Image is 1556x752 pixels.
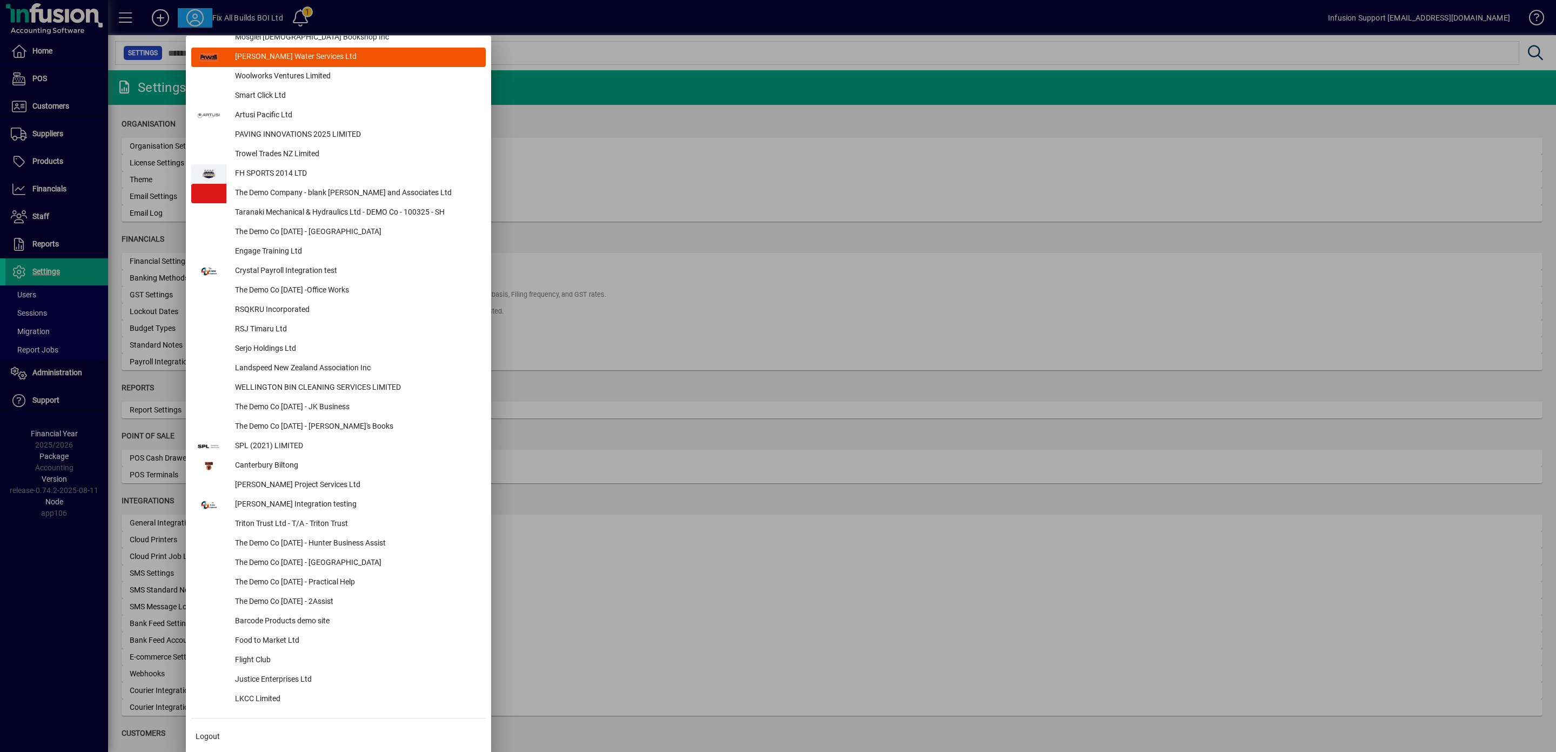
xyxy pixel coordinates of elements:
div: The Demo Co [DATE] - Practical Help [226,573,486,593]
div: Triton Trust Ltd - T/A - Triton Trust [226,515,486,534]
div: The Demo Co [DATE] - [GEOGRAPHIC_DATA] [226,223,486,242]
div: Food to Market Ltd [226,631,486,651]
div: Canterbury Biltong [226,456,486,476]
div: The Demo Co [DATE] - JK Business [226,398,486,417]
div: RSJ Timaru Ltd [226,320,486,340]
div: FH SPORTS 2014 LTD [226,164,486,184]
button: Engage Training Ltd [191,242,486,262]
button: Taranaki Mechanical & Hydraulics Ltd - DEMO Co - 100325 - SH [191,203,486,223]
div: Smart Click Ltd [226,86,486,106]
button: Justice Enterprises Ltd [191,670,486,690]
div: The Demo Co [DATE] - Hunter Business Assist [226,534,486,554]
button: SPL (2021) LIMITED [191,437,486,456]
button: Mosgiel [DEMOGRAPHIC_DATA] Bookshop Inc [191,28,486,48]
button: Logout [191,727,486,747]
div: RSQKRU Incorporated [226,301,486,320]
button: Smart Click Ltd [191,86,486,106]
button: LKCC Limited [191,690,486,709]
button: [PERSON_NAME] Project Services Ltd [191,476,486,495]
div: [PERSON_NAME] Project Services Ltd [226,476,486,495]
div: The Demo Company - blank [PERSON_NAME] and Associates Ltd [226,184,486,203]
div: The Demo Co [DATE] - [PERSON_NAME]'s Books [226,417,486,437]
button: RSQKRU Incorporated [191,301,486,320]
div: Flight Club [226,651,486,670]
div: LKCC Limited [226,690,486,709]
div: Taranaki Mechanical & Hydraulics Ltd - DEMO Co - 100325 - SH [226,203,486,223]
button: FH SPORTS 2014 LTD [191,164,486,184]
button: The Demo Co [DATE] - Hunter Business Assist [191,534,486,554]
button: PAVING INNOVATIONS 2025 LIMITED [191,125,486,145]
div: The Demo Co [DATE] -Office Works [226,281,486,301]
div: PAVING INNOVATIONS 2025 LIMITED [226,125,486,145]
div: The Demo Co [DATE] - 2Assist [226,593,486,612]
button: Barcode Products demo site [191,612,486,631]
div: Woolworks Ventures Limited [226,67,486,86]
div: [PERSON_NAME] Integration testing [226,495,486,515]
button: The Demo Co [DATE] - [GEOGRAPHIC_DATA] [191,223,486,242]
div: Justice Enterprises Ltd [226,670,486,690]
button: The Demo Co [DATE] - JK Business [191,398,486,417]
div: Artusi Pacific Ltd [226,106,486,125]
div: [PERSON_NAME] Water Services Ltd [226,48,486,67]
button: Serjo Holdings Ltd [191,340,486,359]
div: Barcode Products demo site [226,612,486,631]
button: The Demo Co [DATE] -Office Works [191,281,486,301]
button: Triton Trust Ltd - T/A - Triton Trust [191,515,486,534]
div: Trowel Trades NZ Limited [226,145,486,164]
button: The Demo Company - blank [PERSON_NAME] and Associates Ltd [191,184,486,203]
div: Crystal Payroll Integration test [226,262,486,281]
button: The Demo Co [DATE] - 2Assist [191,593,486,612]
button: Canterbury Biltong [191,456,486,476]
button: RSJ Timaru Ltd [191,320,486,340]
div: Serjo Holdings Ltd [226,340,486,359]
div: Engage Training Ltd [226,242,486,262]
button: WELLINGTON BIN CLEANING SERVICES LIMITED [191,378,486,398]
button: The Demo Co [DATE] - Practical Help [191,573,486,593]
button: The Demo Co [DATE] - [PERSON_NAME]'s Books [191,417,486,437]
span: Logout [196,731,220,742]
button: [PERSON_NAME] Water Services Ltd [191,48,486,67]
button: Food to Market Ltd [191,631,486,651]
button: [PERSON_NAME] Integration testing [191,495,486,515]
button: Trowel Trades NZ Limited [191,145,486,164]
button: Woolworks Ventures Limited [191,67,486,86]
div: Mosgiel [DEMOGRAPHIC_DATA] Bookshop Inc [226,28,486,48]
button: Artusi Pacific Ltd [191,106,486,125]
div: SPL (2021) LIMITED [226,437,486,456]
button: Crystal Payroll Integration test [191,262,486,281]
button: Flight Club [191,651,486,670]
div: Landspeed New Zealand Association Inc [226,359,486,378]
div: The Demo Co [DATE] - [GEOGRAPHIC_DATA] [226,554,486,573]
button: Landspeed New Zealand Association Inc [191,359,486,378]
button: The Demo Co [DATE] - [GEOGRAPHIC_DATA] [191,554,486,573]
div: WELLINGTON BIN CLEANING SERVICES LIMITED [226,378,486,398]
